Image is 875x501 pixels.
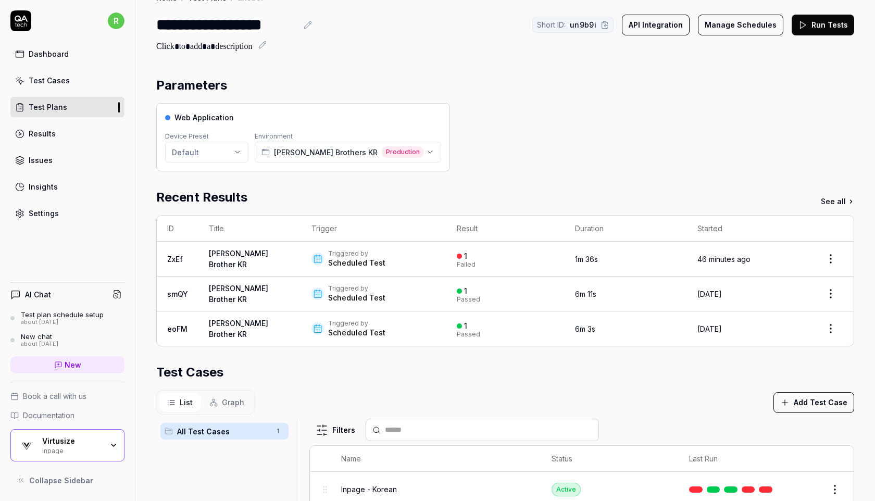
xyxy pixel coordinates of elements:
[165,142,248,162] button: Default
[108,12,124,29] span: r
[541,446,679,472] th: Status
[21,310,104,319] div: Test plan schedule setup
[156,363,223,382] h2: Test Cases
[446,216,565,242] th: Result
[10,123,124,144] a: Results
[537,19,566,30] span: Short ID:
[10,470,124,491] button: Collapse Sidebar
[328,284,385,293] div: Triggered by
[328,319,385,328] div: Triggered by
[209,284,268,304] a: [PERSON_NAME] Brother KR
[331,446,541,472] th: Name
[697,324,722,333] time: [DATE]
[29,75,70,86] div: Test Cases
[274,147,378,158] span: [PERSON_NAME] Brothers KR
[698,15,783,35] button: Manage Schedules
[10,203,124,223] a: Settings
[575,290,596,298] time: 6m 11s
[464,321,467,331] div: 1
[255,142,441,162] button: [PERSON_NAME] Brothers KRProduction
[17,436,36,455] img: Virtusize Logo
[21,332,58,341] div: New chat
[622,15,690,35] button: API Integration
[21,319,104,326] div: about [DATE]
[180,397,193,408] span: List
[165,132,209,140] label: Device Preset
[42,436,103,446] div: Virtusize
[157,216,198,242] th: ID
[209,319,268,339] a: [PERSON_NAME] Brother KR
[328,249,385,258] div: Triggered by
[328,328,385,338] div: Scheduled Test
[272,425,284,437] span: 1
[10,391,124,402] a: Book a call with us
[697,290,722,298] time: [DATE]
[552,483,581,496] div: Active
[679,446,787,472] th: Last Run
[174,112,234,123] span: Web Application
[341,484,397,495] span: Inpage - Korean
[29,155,53,166] div: Issues
[464,286,467,296] div: 1
[10,44,124,64] a: Dashboard
[565,216,687,242] th: Duration
[382,146,424,158] span: Production
[209,249,268,269] a: [PERSON_NAME] Brother KR
[792,15,854,35] button: Run Tests
[222,397,244,408] span: Graph
[29,208,59,219] div: Settings
[570,19,596,30] span: un9b9i
[10,332,124,348] a: New chatabout [DATE]
[29,475,93,486] span: Collapse Sidebar
[464,252,467,261] div: 1
[29,181,58,192] div: Insights
[697,255,751,264] time: 46 minutes ago
[23,391,86,402] span: Book a call with us
[10,177,124,197] a: Insights
[65,359,81,370] span: New
[575,255,598,264] time: 1m 36s
[159,393,201,412] button: List
[167,324,187,333] a: eoFM
[10,310,124,326] a: Test plan schedule setupabout [DATE]
[10,429,124,461] button: Virtusize LogoVirtusizeInpage
[108,10,124,31] button: r
[29,48,69,59] div: Dashboard
[156,76,227,95] h2: Parameters
[457,296,480,303] div: Passed
[201,393,253,412] button: Graph
[457,331,480,337] div: Passed
[575,324,595,333] time: 6m 3s
[167,290,188,298] a: smQY
[156,188,247,207] h2: Recent Results
[29,102,67,112] div: Test Plans
[167,255,183,264] a: ZxEf
[10,410,124,421] a: Documentation
[172,147,199,158] div: Default
[21,341,58,348] div: about [DATE]
[255,132,293,140] label: Environment
[10,356,124,373] a: New
[198,216,301,242] th: Title
[23,410,74,421] span: Documentation
[457,261,476,268] div: Failed
[687,216,807,242] th: Started
[309,420,361,441] button: Filters
[10,97,124,117] a: Test Plans
[177,426,270,437] span: All Test Cases
[10,150,124,170] a: Issues
[328,258,385,268] div: Scheduled Test
[821,196,854,207] a: See all
[328,293,385,303] div: Scheduled Test
[25,289,51,300] h4: AI Chat
[10,70,124,91] a: Test Cases
[301,216,446,242] th: Trigger
[42,446,103,454] div: Inpage
[29,128,56,139] div: Results
[773,392,854,413] button: Add Test Case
